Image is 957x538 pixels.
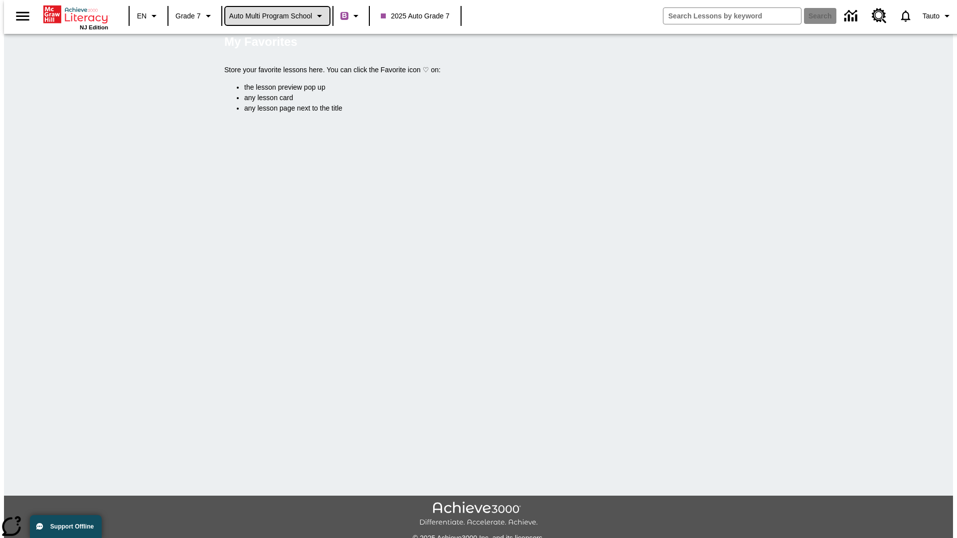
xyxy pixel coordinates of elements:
[419,502,538,527] img: Achieve3000 Differentiate Accelerate Achieve
[133,7,164,25] button: Language: EN, Select a language
[342,9,347,22] span: B
[838,2,866,30] a: Data Center
[244,82,733,93] li: the lesson preview pop up
[50,523,94,530] span: Support Offline
[224,65,733,75] p: Store your favorite lessons here. You can click the Favorite icon ♡ on:
[923,11,940,21] span: Tauto
[80,24,108,30] span: NJ Edition
[919,7,957,25] button: Profile/Settings
[381,11,450,21] span: 2025 Auto Grade 7
[224,34,298,50] h5: My Favorites
[171,7,218,25] button: Grade: Grade 7, Select a grade
[663,8,801,24] input: search field
[893,3,919,29] a: Notifications
[244,103,733,114] li: any lesson page next to the title
[866,2,893,29] a: Resource Center, Will open in new tab
[336,7,366,25] button: Boost Class color is purple. Change class color
[43,3,108,30] div: Home
[244,93,733,103] li: any lesson card
[8,1,37,31] button: Open side menu
[137,11,147,21] span: EN
[229,11,313,21] span: Auto Multi program School
[175,11,201,21] span: Grade 7
[225,7,330,25] button: School: Auto Multi program School, Select your school
[43,4,108,24] a: Home
[30,515,102,538] button: Support Offline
